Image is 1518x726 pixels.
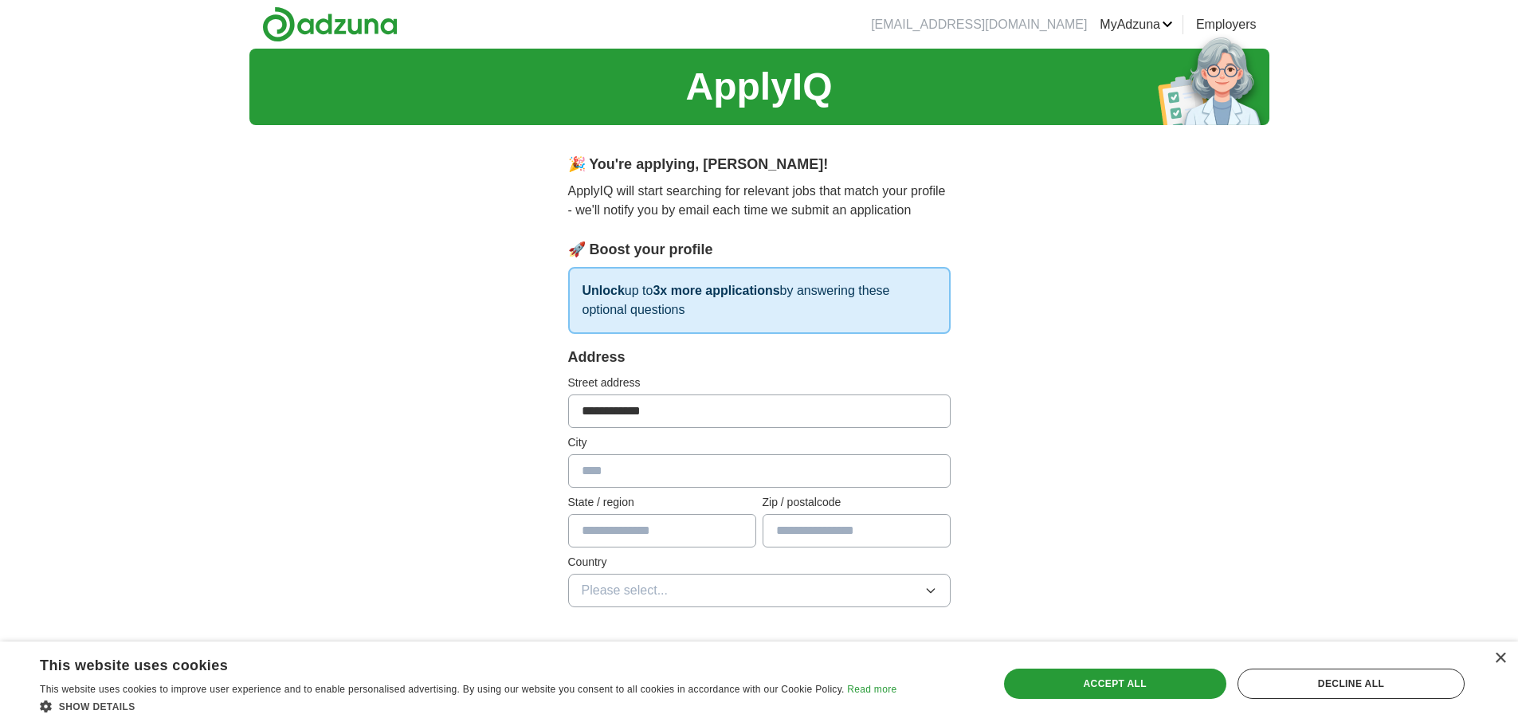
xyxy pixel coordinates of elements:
label: Zip / postalcode [763,494,951,511]
span: This website uses cookies to improve user experience and to enable personalised advertising. By u... [40,684,845,695]
label: Country [568,554,951,571]
li: [EMAIL_ADDRESS][DOMAIN_NAME] [871,15,1087,34]
label: Street address [568,375,951,391]
div: Close [1494,653,1506,665]
a: MyAdzuna [1100,15,1173,34]
div: Address [568,347,951,368]
a: Read more, opens a new window [847,684,896,695]
div: Decline all [1238,669,1465,699]
h1: ApplyIQ [685,58,832,116]
div: 🚀 Boost your profile [568,239,951,261]
div: This website uses cookies [40,651,857,675]
img: Adzuna logo [262,6,398,42]
strong: 3x more applications [653,284,779,297]
p: ApplyIQ will start searching for relevant jobs that match your profile - we'll notify you by emai... [568,182,951,220]
div: Show details [40,698,896,714]
p: up to by answering these optional questions [568,267,951,334]
span: Please select... [582,581,669,600]
span: Show details [59,701,135,712]
div: Accept all [1004,669,1226,699]
label: City [568,434,951,451]
a: Employers [1196,15,1257,34]
button: Please select... [568,574,951,607]
div: 🎉 You're applying , [PERSON_NAME] ! [568,154,951,175]
strong: Unlock [582,284,625,297]
label: State / region [568,494,756,511]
